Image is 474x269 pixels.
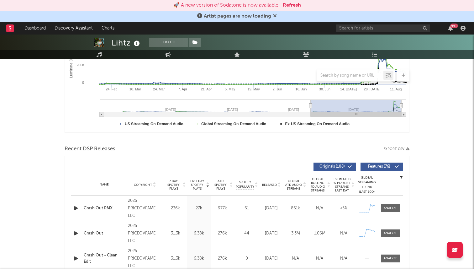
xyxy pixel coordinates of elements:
[153,87,165,91] text: 24. Mar
[365,165,393,169] span: Features ( 76 )
[112,38,141,48] div: Lihtz
[285,179,302,191] span: Global ATD Audio Streams
[173,2,280,9] div: 🚀 A new version of Sodatone is now available.
[189,205,209,212] div: 27k
[309,256,330,262] div: N/A
[225,87,235,91] text: 5. May
[333,205,354,212] div: <5%
[261,256,282,262] div: [DATE]
[82,81,84,84] text: 0
[273,14,277,19] span: Dismiss
[212,205,233,212] div: 977k
[84,205,125,212] a: Crash Out RMX
[261,205,282,212] div: [DATE]
[261,230,282,237] div: [DATE]
[236,205,258,212] div: 61
[178,87,187,91] text: 7. Apr
[319,87,330,91] text: 30. Jun
[128,222,162,245] div: 2025 PRICEOVFAME LLC
[313,163,356,171] button: Originals(108)
[285,122,350,126] text: Ex-US Streaming On-Demand Audio
[361,163,403,171] button: Features(76)
[273,87,282,91] text: 2. Jun
[448,26,453,31] button: 99+
[189,230,209,237] div: 6.38k
[340,87,357,91] text: 14. [DATE]
[295,87,307,91] text: 16. Jun
[285,230,306,237] div: 3.3M
[106,87,117,91] text: 24. Feb
[129,87,141,91] text: 10. Mar
[309,230,330,237] div: 1.06M
[309,205,330,212] div: N/A
[20,22,50,35] a: Dashboard
[212,256,233,262] div: 276k
[128,197,162,220] div: 2025 PRICEOVFAME LLC
[364,87,381,91] text: 28. [DATE]
[165,256,186,262] div: 31.3k
[357,175,376,194] div: Global Streaming Trend (Last 60D)
[149,38,188,47] button: Track
[201,87,212,91] text: 21. Apr
[125,122,183,126] text: US Streaming On-Demand Audio
[84,252,125,265] a: Crash Out - Clean Edit
[201,122,266,126] text: Global Streaming On-Demand Audio
[84,230,125,237] a: Crash Out
[236,256,258,262] div: 0
[65,145,115,153] span: Recent DSP Releases
[204,14,271,19] span: Artist pages are now loading
[336,24,430,32] input: Search for artists
[285,205,306,212] div: 861k
[333,177,350,192] span: Estimated % Playlist Streams Last Day
[236,230,258,237] div: 44
[309,177,326,192] span: Global Rolling 7D Audio Streams
[50,22,97,35] a: Discovery Assistant
[450,24,458,28] div: 99 +
[134,183,152,187] span: Copyright
[283,2,301,9] button: Refresh
[165,179,182,191] span: 7 Day Spotify Plays
[333,256,354,262] div: N/A
[262,183,277,187] span: Released
[165,205,186,212] div: 236k
[84,182,125,187] div: Name
[317,73,383,78] input: Search by song name or URL
[236,180,254,189] span: Spotify Popularity
[383,147,409,151] button: Export CSV
[390,87,402,91] text: 11. Aug
[165,230,186,237] div: 31.3k
[212,230,233,237] div: 276k
[285,256,306,262] div: N/A
[189,179,205,191] span: Last Day Spotify Plays
[333,230,354,237] div: N/A
[212,179,229,191] span: ATD Spotify Plays
[76,63,84,67] text: 200k
[248,87,260,91] text: 19. May
[97,22,119,35] a: Charts
[318,165,346,169] span: Originals ( 108 )
[189,256,209,262] div: 6.38k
